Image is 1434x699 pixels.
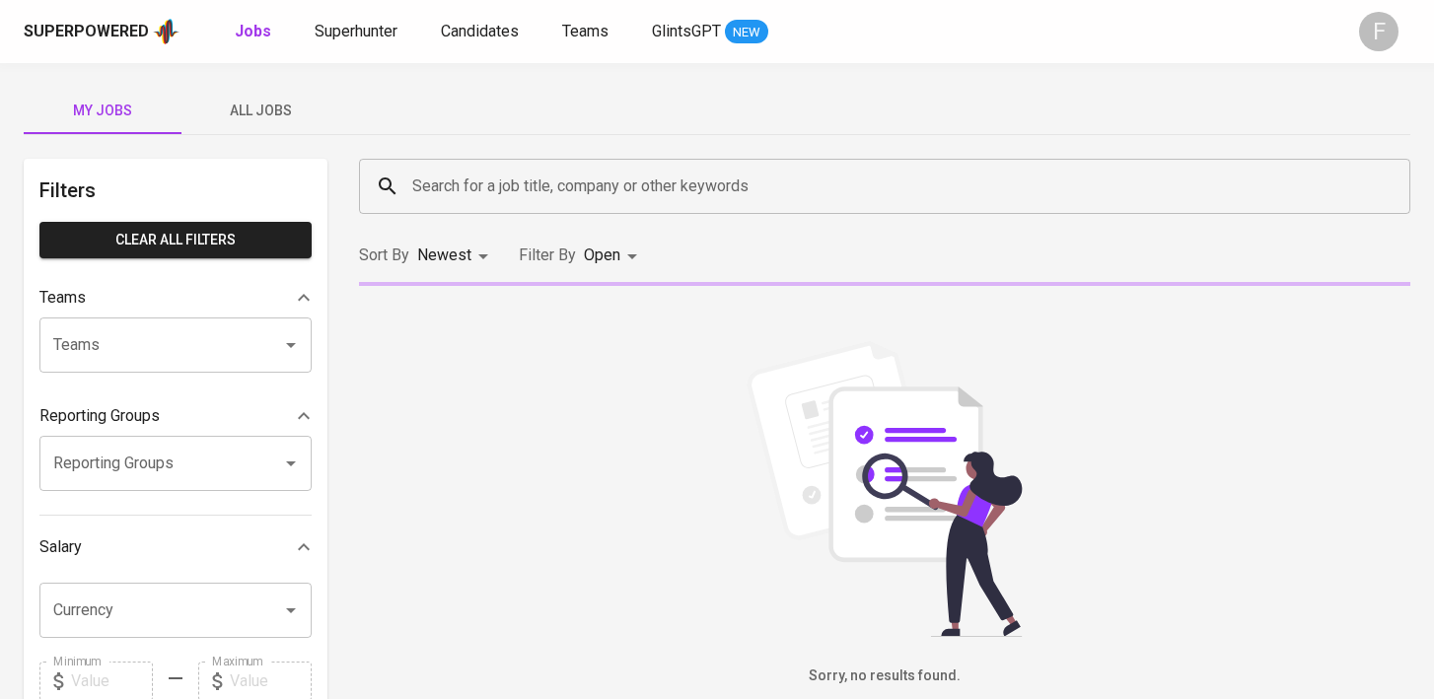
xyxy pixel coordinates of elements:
[652,20,768,44] a: GlintsGPT NEW
[39,535,82,559] p: Salary
[417,238,495,274] div: Newest
[24,21,149,43] div: Superpowered
[562,20,612,44] a: Teams
[359,244,409,267] p: Sort By
[193,99,327,123] span: All Jobs
[277,450,305,477] button: Open
[652,22,721,40] span: GlintsGPT
[39,175,312,206] h6: Filters
[39,396,312,436] div: Reporting Groups
[235,22,271,40] b: Jobs
[55,228,296,252] span: Clear All filters
[39,404,160,428] p: Reporting Groups
[39,286,86,310] p: Teams
[39,278,312,317] div: Teams
[725,23,768,42] span: NEW
[315,20,401,44] a: Superhunter
[584,238,644,274] div: Open
[737,341,1033,637] img: file_searching.svg
[277,596,305,624] button: Open
[39,527,312,567] div: Salary
[24,17,179,46] a: Superpoweredapp logo
[36,99,170,123] span: My Jobs
[315,22,397,40] span: Superhunter
[441,22,519,40] span: Candidates
[1359,12,1398,51] div: F
[153,17,179,46] img: app logo
[519,244,576,267] p: Filter By
[441,20,523,44] a: Candidates
[235,20,275,44] a: Jobs
[359,665,1410,687] h6: Sorry, no results found.
[277,331,305,359] button: Open
[417,244,471,267] p: Newest
[39,222,312,258] button: Clear All filters
[584,245,620,264] span: Open
[562,22,609,40] span: Teams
